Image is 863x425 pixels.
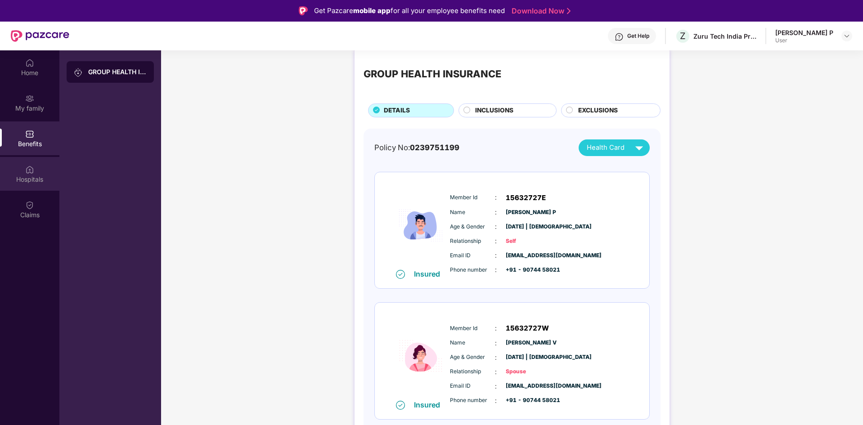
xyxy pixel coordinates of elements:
[364,66,501,81] div: GROUP HEALTH INSURANCE
[506,396,551,405] span: +91 - 90744 58021
[495,222,497,232] span: :
[88,67,147,76] div: GROUP HEALTH INSURANCE
[396,270,405,279] img: svg+xml;base64,PHN2ZyB4bWxucz0iaHR0cDovL3d3dy53My5vcmcvMjAwMC9zdmciIHdpZHRoPSIxNiIgaGVpZ2h0PSIxNi...
[25,165,34,174] img: svg+xml;base64,PHN2ZyBpZD0iSG9zcGl0YWxzIiB4bWxucz0iaHR0cDovL3d3dy53My5vcmcvMjAwMC9zdmciIHdpZHRoPS...
[353,6,391,15] strong: mobile app
[450,237,495,246] span: Relationship
[450,396,495,405] span: Phone number
[506,367,551,376] span: Spouse
[506,353,551,362] span: [DATE] | [DEMOGRAPHIC_DATA]
[495,338,497,348] span: :
[450,251,495,260] span: Email ID
[495,265,497,275] span: :
[450,382,495,390] span: Email ID
[495,353,497,362] span: :
[495,396,497,406] span: :
[299,6,308,15] img: Logo
[506,208,551,217] span: [PERSON_NAME] P
[693,32,756,40] div: Zuru Tech India Private Limited
[506,382,551,390] span: [EMAIL_ADDRESS][DOMAIN_NAME]
[414,269,445,278] div: Insured
[506,266,551,274] span: +91 - 90744 58021
[567,6,571,16] img: Stroke
[495,323,497,333] span: :
[25,58,34,67] img: svg+xml;base64,PHN2ZyBpZD0iSG9tZSIgeG1sbnM9Imh0dHA6Ly93d3cudzMub3JnLzIwMDAvc3ZnIiB3aWR0aD0iMjAiIG...
[410,143,459,152] span: 0239751199
[775,28,833,37] div: [PERSON_NAME] P
[74,68,83,77] img: svg+xml;base64,PHN2ZyB3aWR0aD0iMjAiIGhlaWdodD0iMjAiIHZpZXdCb3g9IjAgMCAyMCAyMCIgZmlsbD0ibm9uZSIgeG...
[314,5,505,16] div: Get Pazcare for all your employee benefits need
[775,37,833,44] div: User
[506,339,551,347] span: [PERSON_NAME] V
[495,381,497,391] span: :
[450,339,495,347] span: Name
[506,223,551,231] span: [DATE] | [DEMOGRAPHIC_DATA]
[396,401,405,410] img: svg+xml;base64,PHN2ZyB4bWxucz0iaHR0cDovL3d3dy53My5vcmcvMjAwMC9zdmciIHdpZHRoPSIxNiIgaGVpZ2h0PSIxNi...
[615,32,624,41] img: svg+xml;base64,PHN2ZyBpZD0iSGVscC0zMngzMiIgeG1sbnM9Imh0dHA6Ly93d3cudzMub3JnLzIwMDAvc3ZnIiB3aWR0aD...
[627,32,649,40] div: Get Help
[384,106,410,116] span: DETAILS
[680,31,686,41] span: Z
[495,251,497,260] span: :
[495,367,497,377] span: :
[578,106,618,116] span: EXCLUSIONS
[587,143,625,153] span: Health Card
[506,192,546,203] span: 15632727E
[495,236,497,246] span: :
[495,192,497,202] span: :
[25,94,34,103] img: svg+xml;base64,PHN2ZyB3aWR0aD0iMjAiIGhlaWdodD0iMjAiIHZpZXdCb3g9IjAgMCAyMCAyMCIgZmlsbD0ibm9uZSIgeG...
[506,323,549,334] span: 15632727W
[495,207,497,217] span: :
[506,237,551,246] span: Self
[11,30,69,42] img: New Pazcare Logo
[631,140,647,156] img: svg+xml;base64,PHN2ZyB4bWxucz0iaHR0cDovL3d3dy53My5vcmcvMjAwMC9zdmciIHZpZXdCb3g9IjAgMCAyNCAyNCIgd2...
[512,6,568,16] a: Download Now
[475,106,513,116] span: INCLUSIONS
[450,193,495,202] span: Member Id
[506,251,551,260] span: [EMAIL_ADDRESS][DOMAIN_NAME]
[450,208,495,217] span: Name
[450,324,495,333] span: Member Id
[843,32,850,40] img: svg+xml;base64,PHN2ZyBpZD0iRHJvcGRvd24tMzJ4MzIiIHhtbG5zPSJodHRwOi8vd3d3LnczLm9yZy8yMDAwL3N2ZyIgd2...
[450,223,495,231] span: Age & Gender
[25,129,34,138] img: svg+xml;base64,PHN2ZyBpZD0iQmVuZWZpdHMiIHhtbG5zPSJodHRwOi8vd3d3LnczLm9yZy8yMDAwL3N2ZyIgd2lkdGg9Ij...
[394,312,448,400] img: icon
[25,200,34,209] img: svg+xml;base64,PHN2ZyBpZD0iQ2xhaW0iIHhtbG5zPSJodHRwOi8vd3d3LnczLm9yZy8yMDAwL3N2ZyIgd2lkdGg9IjIwIi...
[450,353,495,362] span: Age & Gender
[450,367,495,376] span: Relationship
[450,266,495,274] span: Phone number
[414,400,445,409] div: Insured
[394,182,448,269] img: icon
[374,142,459,153] div: Policy No:
[579,139,650,156] button: Health Card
